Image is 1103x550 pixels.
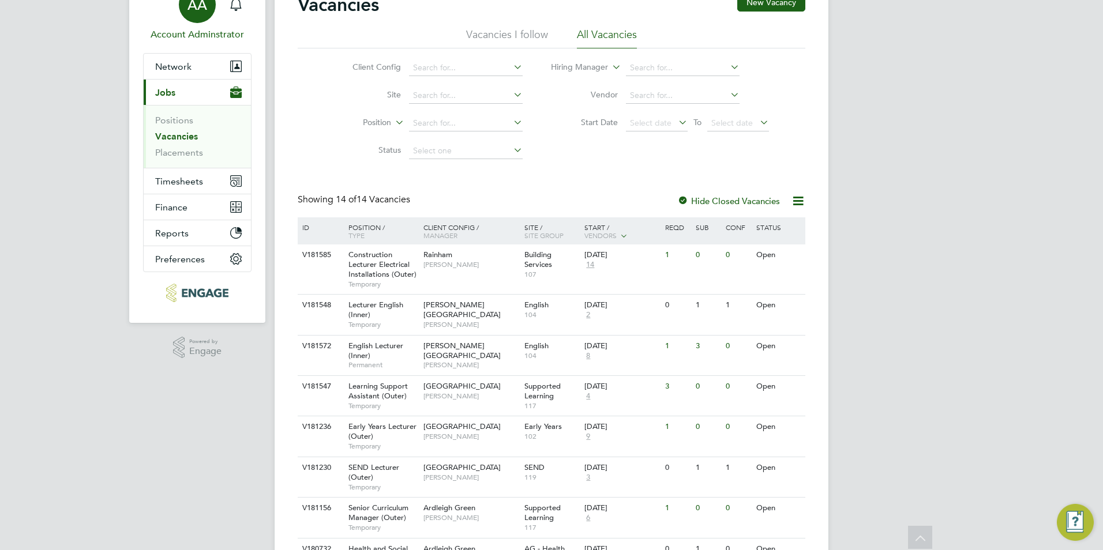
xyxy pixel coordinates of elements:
[423,473,519,482] span: [PERSON_NAME]
[524,401,579,410] span: 117
[144,246,251,272] button: Preferences
[584,503,659,513] div: [DATE]
[143,28,252,42] span: Account Adminstrator
[662,498,692,519] div: 1
[423,260,519,269] span: [PERSON_NAME]
[421,217,522,245] div: Client Config /
[693,295,723,316] div: 1
[524,523,579,532] span: 117
[144,80,251,105] button: Jobs
[348,381,408,401] span: Learning Support Assistant (Outer)
[662,416,692,438] div: 1
[753,416,804,438] div: Open
[723,217,753,237] div: Conf
[348,280,418,289] span: Temporary
[723,295,753,316] div: 1
[522,217,582,245] div: Site /
[693,416,723,438] div: 0
[348,341,403,360] span: English Lecturer (Inner)
[584,422,659,432] div: [DATE]
[584,300,659,310] div: [DATE]
[693,376,723,397] div: 0
[584,513,592,523] span: 6
[423,360,519,370] span: [PERSON_NAME]
[584,463,659,473] div: [DATE]
[144,168,251,194] button: Timesheets
[189,346,222,356] span: Engage
[155,87,175,98] span: Jobs
[524,300,549,310] span: English
[524,473,579,482] span: 119
[711,118,753,128] span: Select date
[690,115,705,130] span: To
[524,432,579,441] span: 102
[155,131,198,142] a: Vacancies
[466,28,548,48] li: Vacancies I follow
[753,217,804,237] div: Status
[189,337,222,346] span: Powered by
[723,244,753,266] div: 0
[723,376,753,397] div: 0
[584,391,592,401] span: 4
[423,341,501,360] span: [PERSON_NAME][GEOGRAPHIC_DATA]
[299,376,340,397] div: V181547
[348,523,418,532] span: Temporary
[423,432,519,441] span: [PERSON_NAME]
[753,457,804,479] div: Open
[423,421,501,431] span: [GEOGRAPHIC_DATA]
[423,503,475,513] span: Ardleigh Green
[723,457,753,479] div: 1
[348,360,418,370] span: Permanent
[584,260,596,270] span: 14
[524,351,579,360] span: 104
[409,143,523,159] input: Select one
[348,320,418,329] span: Temporary
[299,498,340,519] div: V181156
[423,250,452,259] span: Rainham
[155,147,203,158] a: Placements
[524,381,561,401] span: Supported Learning
[723,498,753,519] div: 0
[348,250,417,279] span: Construction Lecturer Electrical Installations (Outer)
[173,337,222,359] a: Powered byEngage
[348,231,365,240] span: Type
[753,498,804,519] div: Open
[348,401,418,410] span: Temporary
[626,60,740,76] input: Search for...
[693,498,723,519] div: 0
[299,217,340,237] div: ID
[524,310,579,319] span: 104
[524,341,549,351] span: English
[336,194,357,205] span: 14 of
[662,244,692,266] div: 1
[335,62,401,72] label: Client Config
[155,254,205,265] span: Preferences
[542,62,608,73] label: Hiring Manager
[155,228,189,239] span: Reports
[423,513,519,522] span: [PERSON_NAME]
[155,115,193,126] a: Positions
[524,250,552,269] span: Building Services
[524,231,564,240] span: Site Group
[524,421,562,431] span: Early Years
[144,194,251,220] button: Finance
[693,457,723,479] div: 1
[423,381,501,391] span: [GEOGRAPHIC_DATA]
[584,341,659,351] div: [DATE]
[409,115,523,131] input: Search for...
[677,195,780,206] label: Hide Closed Vacancies
[524,462,545,472] span: SEND
[662,336,692,357] div: 1
[348,503,408,522] span: Senior Curriculum Manager (Outer)
[524,270,579,279] span: 107
[524,503,561,522] span: Supported Learning
[584,310,592,320] span: 2
[551,89,618,100] label: Vendor
[584,250,659,260] div: [DATE]
[551,117,618,127] label: Start Date
[299,457,340,479] div: V181230
[299,244,340,266] div: V181585
[423,320,519,329] span: [PERSON_NAME]
[299,416,340,438] div: V181236
[348,421,417,441] span: Early Years Lecturer (Outer)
